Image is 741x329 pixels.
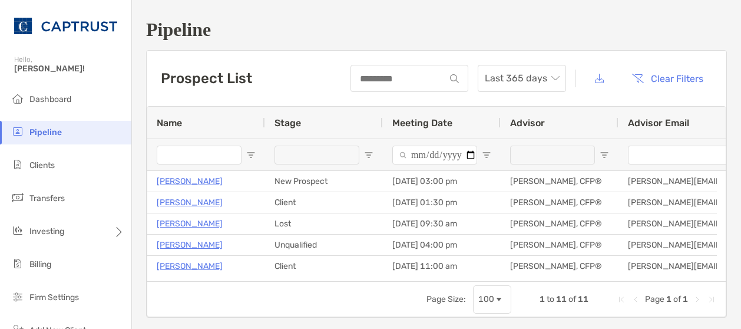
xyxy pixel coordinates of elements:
[392,117,452,129] span: Meeting Date
[666,294,671,304] span: 1
[157,195,223,210] a: [PERSON_NAME]
[392,146,477,164] input: Meeting Date Filter Input
[683,294,688,304] span: 1
[14,64,124,74] span: [PERSON_NAME]!
[631,295,640,304] div: Previous Page
[265,171,383,192] div: New Prospect
[157,174,223,189] a: [PERSON_NAME]
[364,150,373,160] button: Open Filter Menu
[478,294,494,304] div: 100
[578,294,588,304] span: 11
[157,216,223,231] a: [PERSON_NAME]
[501,213,618,234] div: [PERSON_NAME], CFP®
[383,213,501,234] div: [DATE] 09:30 am
[29,226,64,236] span: Investing
[146,19,727,41] h1: Pipeline
[501,256,618,277] div: [PERSON_NAME], CFP®
[628,117,689,129] span: Advisor Email
[673,294,681,304] span: of
[510,117,545,129] span: Advisor
[11,256,25,271] img: billing icon
[383,235,501,255] div: [DATE] 04:00 pm
[157,146,242,164] input: Name Filter Input
[265,192,383,213] div: Client
[540,294,545,304] span: 1
[14,5,117,47] img: CAPTRUST Logo
[157,238,223,252] a: [PERSON_NAME]
[383,192,501,213] div: [DATE] 01:30 pm
[482,150,491,160] button: Open Filter Menu
[501,235,618,255] div: [PERSON_NAME], CFP®
[693,295,702,304] div: Next Page
[707,295,716,304] div: Last Page
[265,256,383,277] div: Client
[29,292,79,302] span: Firm Settings
[547,294,554,304] span: to
[426,294,466,304] div: Page Size:
[246,150,256,160] button: Open Filter Menu
[11,223,25,238] img: investing icon
[473,285,511,314] div: Page Size
[29,160,55,170] span: Clients
[11,289,25,304] img: firm-settings icon
[11,91,25,106] img: dashboard icon
[11,124,25,139] img: pipeline icon
[29,127,62,137] span: Pipeline
[501,171,618,192] div: [PERSON_NAME], CFP®
[383,171,501,192] div: [DATE] 03:00 pm
[383,256,501,277] div: [DATE] 11:00 am
[157,117,182,129] span: Name
[11,157,25,172] img: clients icon
[568,294,576,304] span: of
[501,192,618,213] div: [PERSON_NAME], CFP®
[274,117,301,129] span: Stage
[450,74,459,83] img: input icon
[617,295,626,304] div: First Page
[29,259,51,269] span: Billing
[29,193,65,203] span: Transfers
[556,294,567,304] span: 11
[29,94,71,104] span: Dashboard
[11,190,25,205] img: transfers icon
[645,294,664,304] span: Page
[600,150,609,160] button: Open Filter Menu
[157,259,223,274] a: [PERSON_NAME]
[485,65,559,91] span: Last 365 days
[161,70,252,87] h3: Prospect List
[265,213,383,234] div: Lost
[623,65,712,91] button: Clear Filters
[265,235,383,255] div: Unqualified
